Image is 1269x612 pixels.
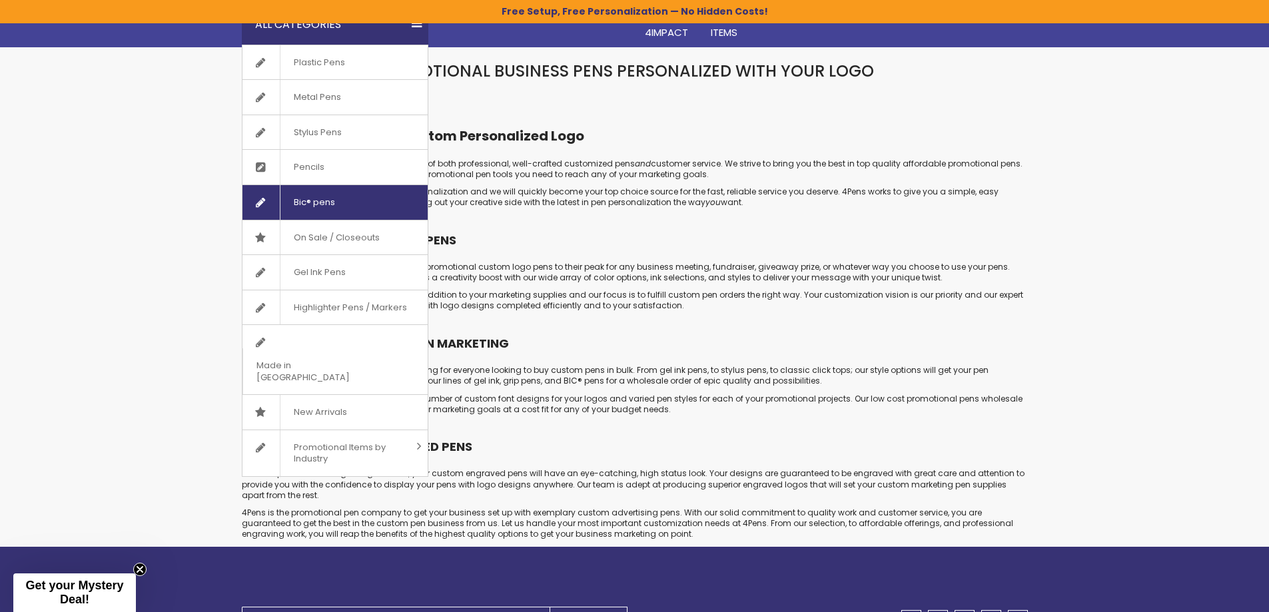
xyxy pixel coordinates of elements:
span: Blog [961,12,987,26]
p: Your logo, your way. Let us help you take your promotional custom logo pens to their peak for any... [242,262,1028,283]
span: Metal Pens [280,80,354,115]
span: Pencils [280,150,338,184]
p: We believe a one of kind logo pen is the best addition to your marketing supplies and our focus i... [242,290,1028,311]
a: 4Pens4impact [634,5,700,48]
span: Get your Mystery Deal! [25,579,123,606]
a: Gel Ink Pens [242,255,428,290]
p: 4Pens makes it easy to mix and match any number of custom font designs for your logos and varied ... [242,394,1028,415]
p: 4Pens is the promotional pen company to get your business set up with exemplary custom advertisin... [242,507,1028,540]
span: Specials [896,12,939,26]
span: New Arrivals [280,395,360,430]
a: Promotional Items by Industry [242,430,428,476]
div: Get your Mystery Deal!Close teaser [13,573,136,612]
a: Pencils [242,150,428,184]
a: 4PROMOTIONALITEMS [700,5,811,48]
span: Rush [835,12,861,26]
a: Stylus Pens [242,115,428,150]
a: On Sale / Closeouts [242,220,428,255]
em: you [705,196,721,208]
a: Bic® pens [242,185,428,220]
span: Highlighter Pens / Markers [280,290,420,325]
a: Highlighter Pens / Markers [242,290,428,325]
span: On Sale / Closeouts [280,220,393,255]
p: Our full range selection of pens offers something for everyone looking to buy custom pens in bulk... [242,365,1028,386]
span: Stylus Pens [280,115,355,150]
span: Gel Ink Pens [280,255,359,290]
span: 4Pens 4impact [645,12,689,39]
span: Home [466,12,494,26]
span: 4PROMOTIONAL ITEMS [711,12,801,39]
a: Made in [GEOGRAPHIC_DATA] [242,325,428,394]
p: With our pristine laser engraving services, your custom engraved pens will have an eye-catching, ... [242,468,1028,501]
p: We are your one stop shop for pens with personalization and we will quickly become your top choic... [242,186,1028,208]
a: Plastic Pens [242,45,428,80]
button: Close teaser [133,563,147,576]
a: New Arrivals [242,395,428,430]
p: Here at 4Pens, we understand the importance of both professional, well-crafted customized pens cu... [242,158,1028,180]
a: Metal Pens [242,80,428,115]
span: Plastic Pens [280,45,358,80]
span: Pens [528,12,552,26]
span: Custom Pens - Promotional Business Pens Personalized with your Logo [242,60,874,82]
div: All Categories [242,5,428,45]
span: Made in [GEOGRAPHIC_DATA] [242,348,394,394]
span: Bic® pens [280,185,348,220]
span: Promotional Items by Industry [280,430,412,476]
em: and [635,158,651,169]
span: Pencils [586,12,624,26]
